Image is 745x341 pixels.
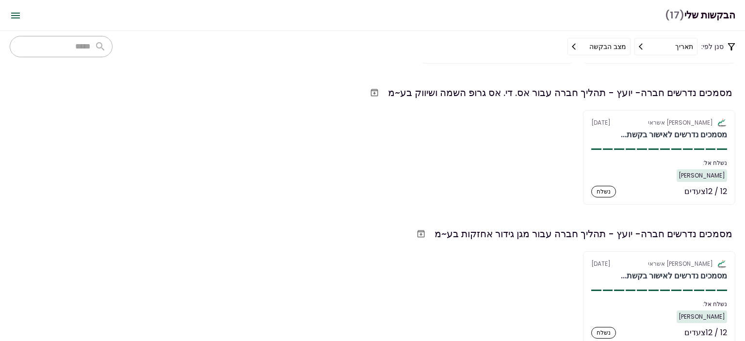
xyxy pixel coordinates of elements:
button: העבר לארכיון [412,225,430,243]
img: Partner logo [717,260,727,268]
div: [DATE] [591,118,727,127]
img: Partner logo [717,118,727,127]
div: נשלח [591,186,616,197]
div: נשלח אל: [591,300,727,309]
div: [PERSON_NAME] [677,169,727,182]
div: [PERSON_NAME] אשראי [648,260,713,268]
div: מסמכים נדרשים חברה- יועץ - תהליך חברה עבור אס. די. אס גרופ השמה ושיווק בע~מ [388,85,732,100]
div: מסמכים נדרשים לאישור בקשת חברה- יועץ [621,129,727,141]
div: מסמכים נדרשים חברה- יועץ - תהליך חברה עבור מגן גידור אחזקות בע~מ [435,227,732,241]
div: [DATE] [591,260,727,268]
div: 12 / 12 צעדים [684,186,727,197]
div: סנן לפי: [567,38,735,55]
button: תאריך [634,38,697,55]
button: Open menu [4,4,27,27]
h1: הבקשות שלי [665,5,735,25]
div: תאריך [675,41,693,52]
div: נשלח [591,327,616,339]
div: מסמכים נדרשים לאישור בקשת חברה- יועץ [621,270,727,282]
button: העבר לארכיון [366,84,383,101]
div: נשלח אל: [591,159,727,167]
div: 12 / 12 צעדים [684,327,727,339]
div: [PERSON_NAME] אשראי [648,118,713,127]
button: מצב הבקשה [567,38,631,55]
div: [PERSON_NAME] [677,310,727,323]
span: (17) [665,5,684,25]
